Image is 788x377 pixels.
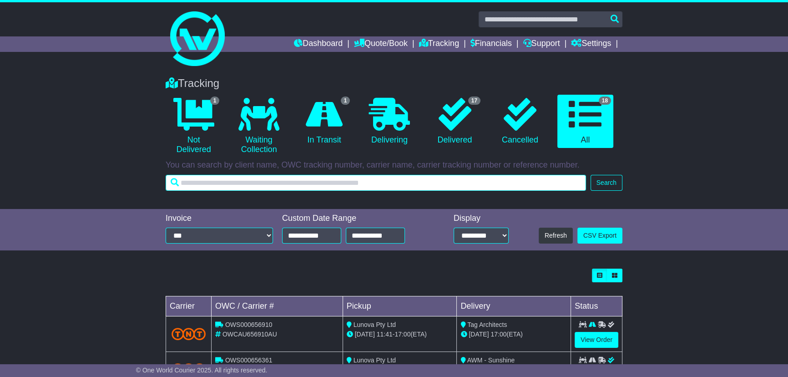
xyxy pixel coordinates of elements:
[166,296,212,316] td: Carrier
[172,363,206,376] img: TNT_Domestic.png
[172,328,206,340] img: TNT_Domestic.png
[354,357,396,364] span: Lunova Pty Ltd
[599,97,611,105] span: 18
[394,331,410,338] span: 17:00
[469,331,489,338] span: [DATE]
[136,367,268,374] span: © One World Courier 2025. All rights reserved.
[427,95,483,148] a: 17 Delivered
[457,296,571,316] td: Delivery
[571,36,611,52] a: Settings
[343,296,457,316] td: Pickup
[296,95,352,148] a: 1 In Transit
[361,95,417,148] a: Delivering
[282,214,428,224] div: Custom Date Range
[166,214,273,224] div: Invoice
[222,331,277,338] span: OWCAU656910AU
[467,321,507,328] span: Tag Architects
[354,321,396,328] span: Lunova Pty Ltd
[161,77,627,90] div: Tracking
[377,331,393,338] span: 11:41
[454,214,509,224] div: Display
[355,331,375,338] span: [DATE]
[591,175,622,191] button: Search
[225,321,273,328] span: OWS000656910
[470,36,512,52] a: Financials
[166,160,622,170] p: You can search by client name, OWC tracking number, carrier name, carrier tracking number or refe...
[419,36,459,52] a: Tracking
[575,332,618,348] a: View Order
[492,95,548,148] a: Cancelled
[468,97,480,105] span: 17
[467,357,515,364] span: AWM - Sunshine
[341,97,350,105] span: 1
[490,331,506,338] span: 17:00
[354,36,408,52] a: Quote/Book
[557,95,613,148] a: 18 All
[294,36,343,52] a: Dashboard
[523,36,560,52] a: Support
[577,228,622,244] a: CSV Export
[210,97,220,105] span: 1
[539,228,573,244] button: Refresh
[212,296,343,316] td: OWC / Carrier #
[571,296,622,316] td: Status
[460,330,567,339] div: (ETA)
[347,330,453,339] div: - (ETA)
[166,95,222,158] a: 1 Not Delivered
[225,357,273,364] span: OWS000656361
[231,95,287,158] a: Waiting Collection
